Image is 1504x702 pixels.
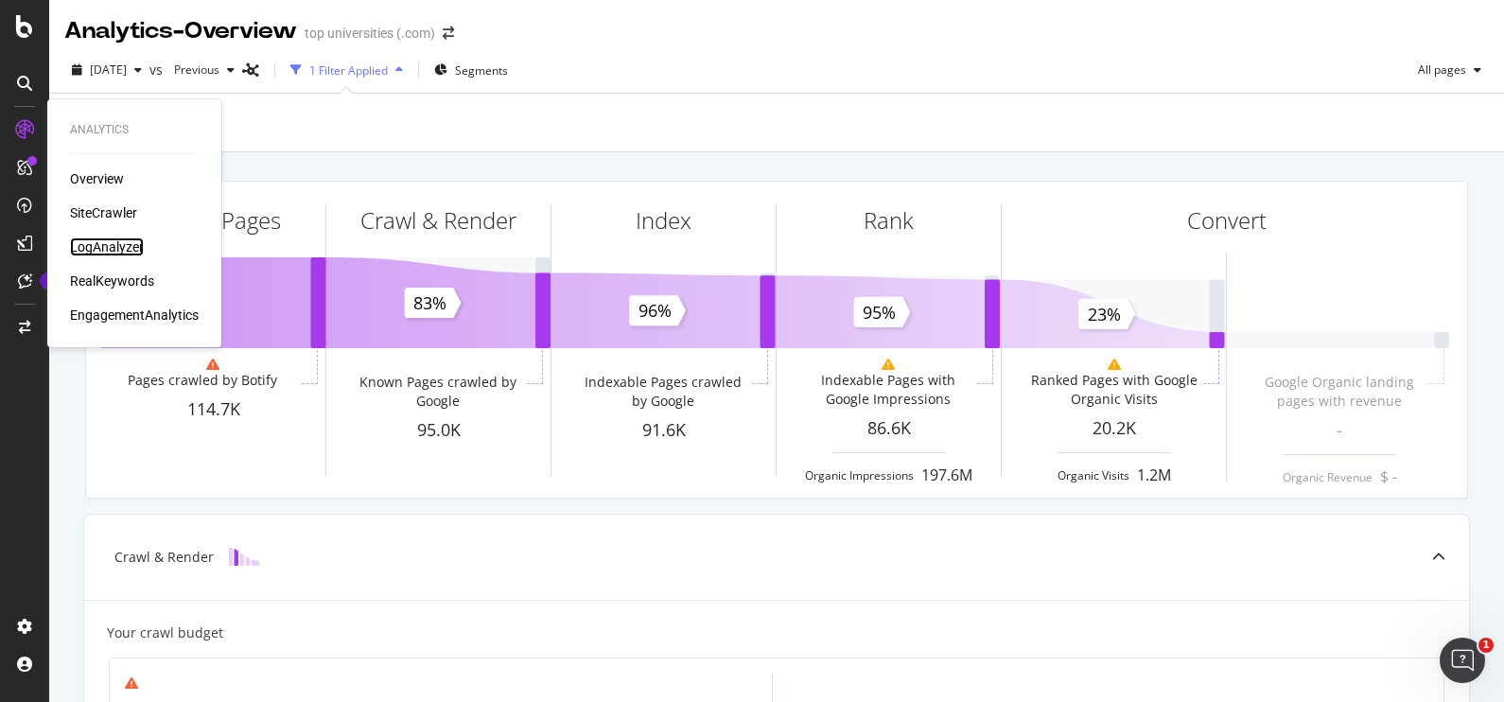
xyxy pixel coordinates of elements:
div: 86.6K [777,416,1001,441]
button: Previous [166,55,242,85]
a: LogAnalyzer [70,237,144,256]
div: Known Pages crawled by Google [353,373,522,411]
div: Index [636,204,691,237]
span: Previous [166,61,219,78]
a: Overview [70,169,124,188]
div: Your crawl budget [107,623,223,642]
div: Rank [864,204,914,237]
div: 114.7K [101,397,325,422]
button: 1 Filter Applied [283,55,411,85]
div: Indexable Pages with Google Impressions [803,371,972,409]
a: EngagementAnalytics [70,306,199,325]
div: Indexable Pages crawled by Google [578,373,747,411]
div: Analytics [70,122,199,138]
button: Segments [427,55,516,85]
div: 1 Filter Applied [309,62,388,79]
div: 197.6M [921,465,972,486]
span: All pages [1410,61,1466,78]
div: Tooltip anchor [40,272,57,290]
span: 1 [1478,638,1494,653]
div: Organic Impressions [805,467,914,483]
div: arrow-right-arrow-left [443,26,454,40]
div: Analytics - Overview [64,15,297,47]
span: Segments [455,62,508,79]
a: SiteCrawler [70,203,137,222]
div: Crawl & Render [114,548,214,567]
div: 91.6K [551,418,776,443]
span: 2025 Aug. 30th [90,61,127,78]
div: top universities (.com) [305,24,435,43]
iframe: Intercom live chat [1440,638,1485,683]
button: All pages [1410,55,1489,85]
div: Crawl & Render [360,204,516,237]
button: [DATE] [64,55,149,85]
a: RealKeywords [70,272,154,290]
div: Pages crawled by Botify [128,371,277,390]
span: vs [149,61,166,79]
img: block-icon [229,548,259,566]
div: 95.0K [326,418,551,443]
